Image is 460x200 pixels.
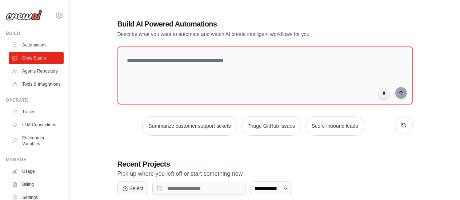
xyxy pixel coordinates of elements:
button: Triage GitHub issues [241,116,301,136]
img: Logo [6,10,42,21]
button: Click to speak your automation idea [379,88,389,99]
h3: Recent Projects [117,159,413,169]
a: LLM Connections [9,119,64,131]
a: Traces [9,106,64,118]
button: Summarize customer support tickets [142,116,237,136]
h1: Build AI Powered Automations [117,19,362,29]
a: Agents Repository [9,65,64,77]
a: Usage [9,166,64,177]
a: Billing [9,179,64,190]
p: Describe what you want to automate and watch AI create intelligent workflows for you [117,30,362,38]
a: Tools & Integrations [9,78,64,90]
p: Pick up where you left off or start something new [117,169,413,179]
button: Select [117,181,148,195]
button: Score inbound leads [305,116,364,136]
button: Get new suggestions [395,116,413,134]
div: Operate [6,97,64,103]
a: Crew Studio [9,52,64,64]
a: Environment Variables [9,132,64,150]
div: Build [6,30,64,36]
a: Automations [9,39,64,51]
div: Manage [6,157,64,163]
